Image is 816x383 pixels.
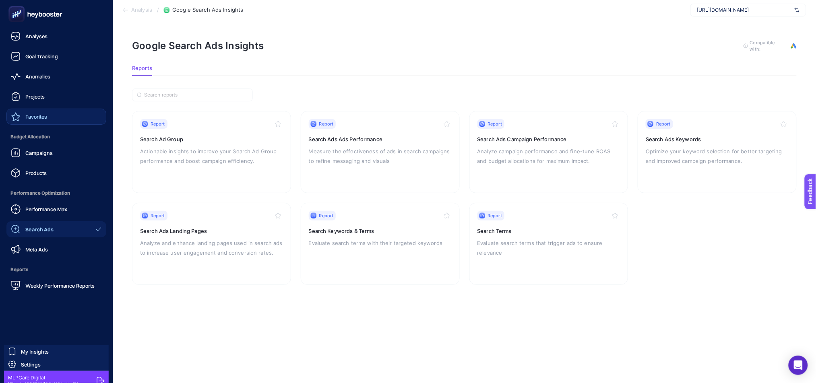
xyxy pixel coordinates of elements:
[469,111,628,193] a: ReportSearch Ads Campaign PerformanceAnalyze campaign performance and fine-tune ROAS and budget a...
[25,150,53,156] span: Campaigns
[140,227,283,235] h3: Search Ads Landing Pages
[319,212,334,219] span: Report
[6,145,106,161] a: Campaigns
[6,185,106,201] span: Performance Optimization
[488,121,502,127] span: Report
[309,238,452,248] p: Evaluate search terms with their targeted keywords
[638,111,797,193] a: ReportSearch Ads KeywordsOptimize your keyword selection for better targeting and improved campai...
[140,238,283,257] p: Analyze and enhance landing pages used in search ads to increase user engagement and conversion r...
[132,203,291,285] a: ReportSearch Ads Landing PagesAnalyze and enhance landing pages used in search ads to increase us...
[25,73,50,80] span: Anomalies
[750,39,786,52] span: Compatible with:
[8,375,78,381] span: MLPCare Digital
[646,135,789,143] h3: Search Ads Keywords
[477,135,620,143] h3: Search Ads Campaign Performance
[6,221,106,237] a: Search Ads
[132,65,152,72] span: Reports
[6,28,106,44] a: Analyses
[25,170,47,176] span: Products
[309,227,452,235] h3: Search Keywords & Terms
[6,129,106,145] span: Budget Allocation
[131,7,152,13] span: Analysis
[697,7,791,13] span: [URL][DOMAIN_NAME]
[656,121,671,127] span: Report
[301,203,460,285] a: ReportSearch Keywords & TermsEvaluate search terms with their targeted keywords
[25,33,48,39] span: Analyses
[140,146,283,166] p: Actionable insights to improve your Search Ad Group performance and boost campaign efficiency.
[477,146,620,166] p: Analyze campaign performance and fine-tune ROAS and budget allocations for maximum impact.
[21,348,49,355] span: My Insights
[5,2,31,9] span: Feedback
[132,65,152,76] button: Reports
[4,345,109,358] a: My Insights
[132,111,291,193] a: ReportSearch Ad GroupActionable insights to improve your Search Ad Group performance and boost ca...
[21,361,41,368] span: Settings
[25,93,45,100] span: Projects
[144,92,248,98] input: Search
[6,165,106,181] a: Products
[789,356,808,375] div: Open Intercom Messenger
[6,241,106,257] a: Meta Ads
[488,212,502,219] span: Report
[140,135,283,143] h3: Search Ad Group
[25,226,54,233] span: Search Ads
[301,111,460,193] a: ReportSearch Ads Ads PerformanceMeasure the effectiveness of ads in search campaigns to refine me...
[6,68,106,84] a: Anomalies
[172,7,243,13] span: Google Search Ads Insights
[309,135,452,143] h3: Search Ads Ads Performance
[25,282,95,289] span: Weekly Performance Reports
[795,6,799,14] img: svg%3e
[477,227,620,235] h3: Search Terms
[477,238,620,257] p: Evaluate search terms that trigger ads to ensure relevance
[646,146,789,166] p: Optimize your keyword selection for better targeting and improved campaign performance.
[6,262,106,278] span: Reports
[469,203,628,285] a: ReportSearch TermsEvaluate search terms that trigger ads to ensure relevance
[6,89,106,105] a: Projects
[157,6,159,13] span: /
[6,109,106,125] a: Favorites
[25,53,58,60] span: Goal Tracking
[6,278,106,294] a: Weekly Performance Reports
[6,201,106,217] a: Performance Max
[309,146,452,166] p: Measure the effectiveness of ads in search campaigns to refine messaging and visuals
[132,40,264,51] h1: Google Search Ads Insights
[151,121,165,127] span: Report
[6,48,106,64] a: Goal Tracking
[319,121,334,127] span: Report
[4,358,109,371] a: Settings
[25,206,67,212] span: Performance Max
[25,113,47,120] span: Favorites
[151,212,165,219] span: Report
[25,246,48,253] span: Meta Ads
